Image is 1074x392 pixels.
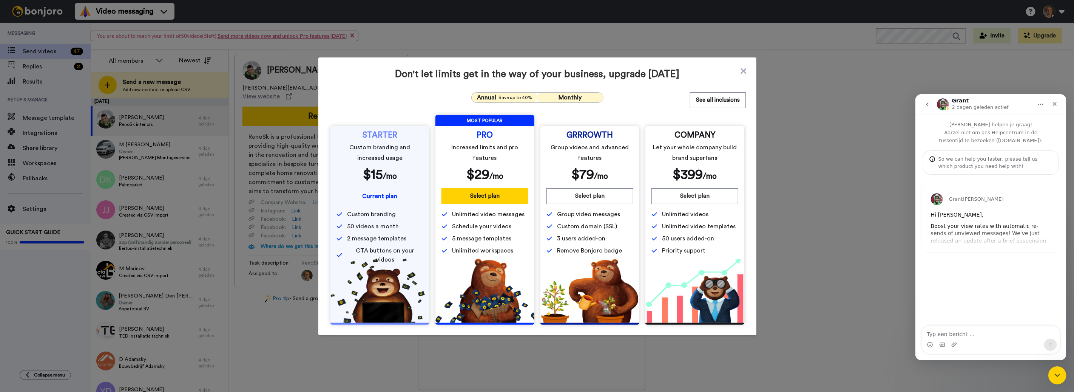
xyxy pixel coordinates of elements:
[452,210,525,219] span: Unlimited video messages
[347,234,406,243] span: 2 message templates
[703,172,717,180] span: /mo
[441,188,528,204] button: Select plan
[546,188,633,204] button: Select plan
[557,246,622,255] span: Remove Bonjoro badge
[537,93,603,102] button: Monthly
[645,259,744,323] img: baac238c4e1197dfdb093d3ea7416ec4.png
[435,115,534,126] span: MOST POPULAR
[662,246,705,255] span: Priority support
[330,259,429,323] img: 5112517b2a94bd7fef09f8ca13467cef.png
[347,210,396,219] span: Custom branding
[673,168,703,181] span: $ 399
[347,222,399,231] span: 50 videos a month
[363,132,397,138] span: STARTER
[915,94,1066,360] iframe: Intercom live chat
[347,246,423,264] span: CTA buttons on your videos
[567,132,613,138] span: GRRROWTH
[594,172,608,180] span: /mo
[559,95,582,101] span: Monthly
[452,234,511,243] span: 5 message templates
[363,168,383,181] span: $ 15
[472,93,537,102] button: AnnualSave up to 40%
[548,142,632,163] span: Group videos and advanced features
[557,222,617,231] span: Custom domain (SSL)
[690,92,746,108] button: See all inclusions
[452,222,511,231] span: Schedule your videos
[477,132,493,138] span: PRO
[363,193,398,199] span: Current plan
[452,246,513,255] span: Unlimited workspaces
[662,234,714,243] span: 50 users added-on
[435,259,534,323] img: b5b10b7112978f982230d1107d8aada4.png
[466,168,489,181] span: $ 29
[572,168,594,181] span: $ 79
[662,210,708,219] span: Unlimited videos
[662,222,736,231] span: Unlimited video templates
[383,172,397,180] span: /mo
[651,188,738,204] button: Select plan
[329,68,746,80] span: Don't let limits get in the way of your business, upgrade [DATE]
[557,210,620,219] span: Group video messages
[1048,366,1066,384] iframe: Intercom live chat
[653,142,737,163] span: Let your whole company build brand superfans
[557,234,605,243] span: 3 users added-on
[498,95,532,101] span: Save up to 40%
[338,142,422,163] span: Custom branding and increased usage
[489,172,503,180] span: /mo
[674,132,715,138] span: COMPANY
[477,93,496,102] span: Annual
[540,259,639,323] img: edd2fd70e3428fe950fd299a7ba1283f.png
[443,142,527,163] span: Increased limits and pro features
